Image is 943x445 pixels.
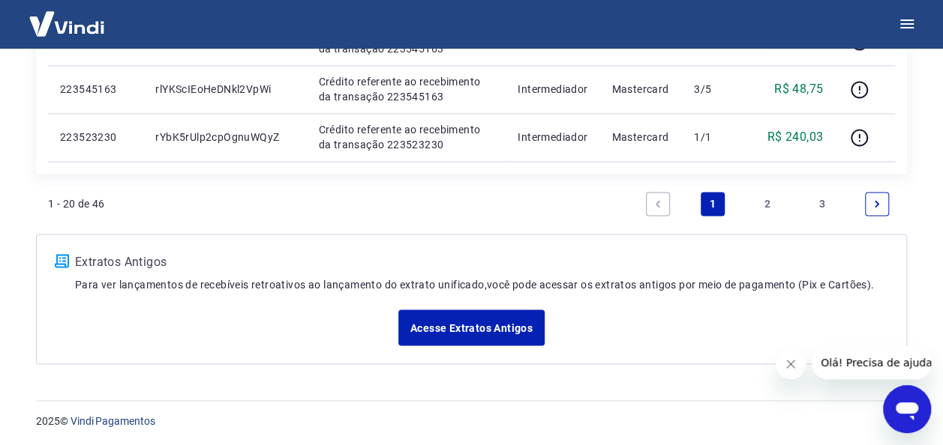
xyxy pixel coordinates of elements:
[611,130,670,145] p: Mastercard
[71,414,155,426] a: Vindi Pagamentos
[18,1,116,46] img: Vindi
[155,130,294,145] p: rYbK5rUlp2cpOgnuWQyZ
[60,82,131,97] p: 223545163
[776,349,806,379] iframe: Fechar mensagem
[640,186,895,222] ul: Pagination
[48,196,105,211] p: 1 - 20 de 46
[810,192,834,216] a: Page 3
[318,74,494,104] p: Crédito referente ao recebimento da transação 223545163
[518,130,587,145] p: Intermediador
[518,82,587,97] p: Intermediador
[701,192,725,216] a: Page 1 is your current page
[75,276,888,291] p: Para ver lançamentos de recebíveis retroativos ao lançamento do extrato unificado, você pode aces...
[55,254,69,267] img: ícone
[60,130,131,145] p: 223523230
[36,413,907,429] p: 2025 ©
[155,82,294,97] p: rlYKScIEoHeDNkl2VpWi
[812,346,931,379] iframe: Mensagem da empresa
[9,10,126,22] span: Olá! Precisa de ajuda?
[883,385,931,433] iframe: Botão para abrir a janela de mensagens
[398,309,545,345] a: Acesse Extratos Antigos
[755,192,779,216] a: Page 2
[75,252,888,270] p: Extratos Antigos
[694,130,738,145] p: 1/1
[774,80,823,98] p: R$ 48,75
[767,128,824,146] p: R$ 240,03
[318,122,494,152] p: Crédito referente ao recebimento da transação 223523230
[611,82,670,97] p: Mastercard
[646,192,670,216] a: Previous page
[694,82,738,97] p: 3/5
[865,192,889,216] a: Next page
